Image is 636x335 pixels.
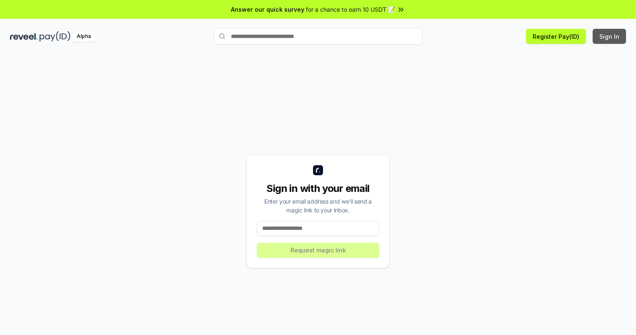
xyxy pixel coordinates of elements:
[257,197,379,214] div: Enter your email address and we’ll send a magic link to your inbox.
[313,165,323,175] img: logo_small
[231,5,304,14] span: Answer our quick survey
[593,29,626,44] button: Sign In
[72,31,95,42] div: Alpha
[526,29,586,44] button: Register Pay(ID)
[257,182,379,195] div: Sign in with your email
[306,5,395,14] span: for a chance to earn 10 USDT 📝
[10,31,38,42] img: reveel_dark
[40,31,70,42] img: pay_id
